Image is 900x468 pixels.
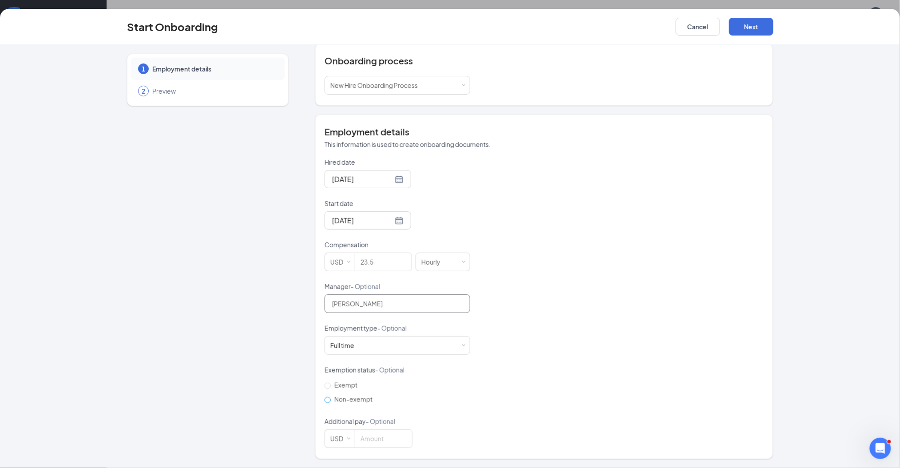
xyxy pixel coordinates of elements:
[729,18,773,36] button: Next
[331,381,361,389] span: Exempt
[127,19,218,34] h3: Start Onboarding
[421,253,447,271] div: Hourly
[325,140,764,149] p: This information is used to create onboarding documents.
[355,430,412,448] input: Amount
[330,81,418,89] span: New Hire Onboarding Process
[330,76,424,94] div: [object Object]
[332,174,393,185] input: Aug 26, 2025
[325,240,470,249] p: Compensation
[142,87,145,95] span: 2
[325,55,764,67] h4: Onboarding process
[325,417,470,426] p: Additional pay
[330,341,361,350] div: [object Object]
[375,366,404,374] span: - Optional
[330,430,349,448] div: USD
[325,365,470,374] p: Exemption status
[325,158,470,167] p: Hired date
[325,294,470,313] input: Manager name
[870,438,891,459] iframe: Intercom live chat
[152,87,276,95] span: Preview
[366,417,395,425] span: - Optional
[330,253,349,271] div: USD
[355,253,412,271] input: Amount
[351,282,380,290] span: - Optional
[325,126,764,138] h4: Employment details
[330,341,354,350] div: Full time
[331,395,376,403] span: Non-exempt
[676,18,720,36] button: Cancel
[325,324,470,333] p: Employment type
[325,199,470,208] p: Start date
[325,282,470,291] p: Manager
[377,324,407,332] span: - Optional
[332,215,393,226] input: Aug 28, 2025
[142,64,145,73] span: 1
[152,64,276,73] span: Employment details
